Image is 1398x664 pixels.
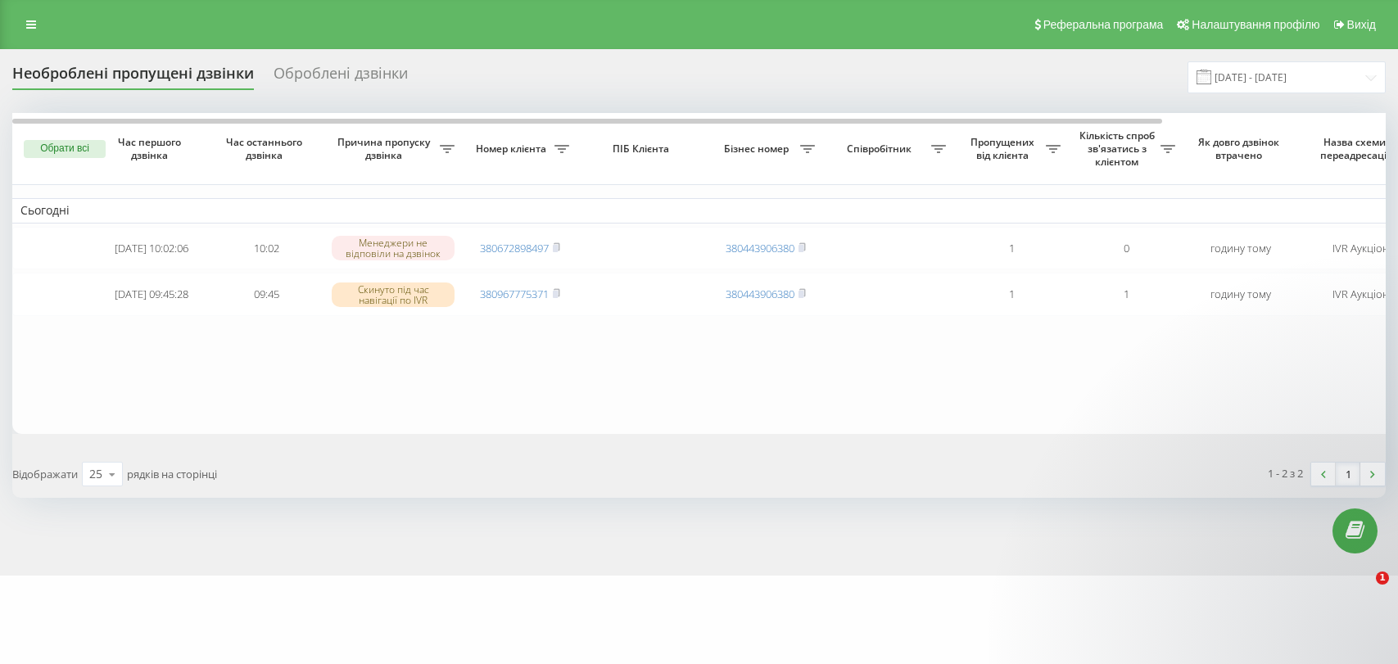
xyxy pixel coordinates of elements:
td: 0 [1069,227,1183,270]
td: 09:45 [209,273,323,316]
div: 25 [89,466,102,482]
div: 1 - 2 з 2 [1268,465,1303,481]
span: Час останнього дзвінка [222,136,310,161]
iframe: Intercom live chat [1342,571,1382,611]
span: Час першого дзвінка [107,136,196,161]
span: Реферальна програма [1043,18,1164,31]
a: 380672898497 [480,241,549,255]
a: 380443906380 [726,287,794,301]
td: 1 [954,273,1069,316]
a: 380967775371 [480,287,549,301]
td: 10:02 [209,227,323,270]
span: Бізнес номер [717,142,800,156]
td: [DATE] 09:45:28 [94,273,209,316]
a: 380443906380 [726,241,794,255]
span: 1 [1376,571,1389,585]
div: Оброблені дзвінки [274,65,408,90]
span: Як довго дзвінок втрачено [1197,136,1285,161]
td: [DATE] 10:02:06 [94,227,209,270]
td: годину тому [1183,227,1298,270]
span: Пропущених від клієнта [962,136,1046,161]
td: 1 [954,227,1069,270]
td: годину тому [1183,273,1298,316]
span: ПІБ Клієнта [591,142,694,156]
span: Причина пропуску дзвінка [332,136,440,161]
button: Обрати всі [24,140,106,158]
td: 1 [1069,273,1183,316]
span: Кількість спроб зв'язатись з клієнтом [1077,129,1160,168]
div: Менеджери не відповіли на дзвінок [332,236,455,260]
span: Налаштування профілю [1192,18,1319,31]
span: Вихід [1347,18,1376,31]
span: Відображати [12,467,78,481]
span: Співробітник [831,142,931,156]
a: 1 [1336,463,1360,486]
span: Номер клієнта [471,142,554,156]
div: Скинуто під час навігації по IVR [332,282,455,307]
div: Необроблені пропущені дзвінки [12,65,254,90]
span: рядків на сторінці [127,467,217,481]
